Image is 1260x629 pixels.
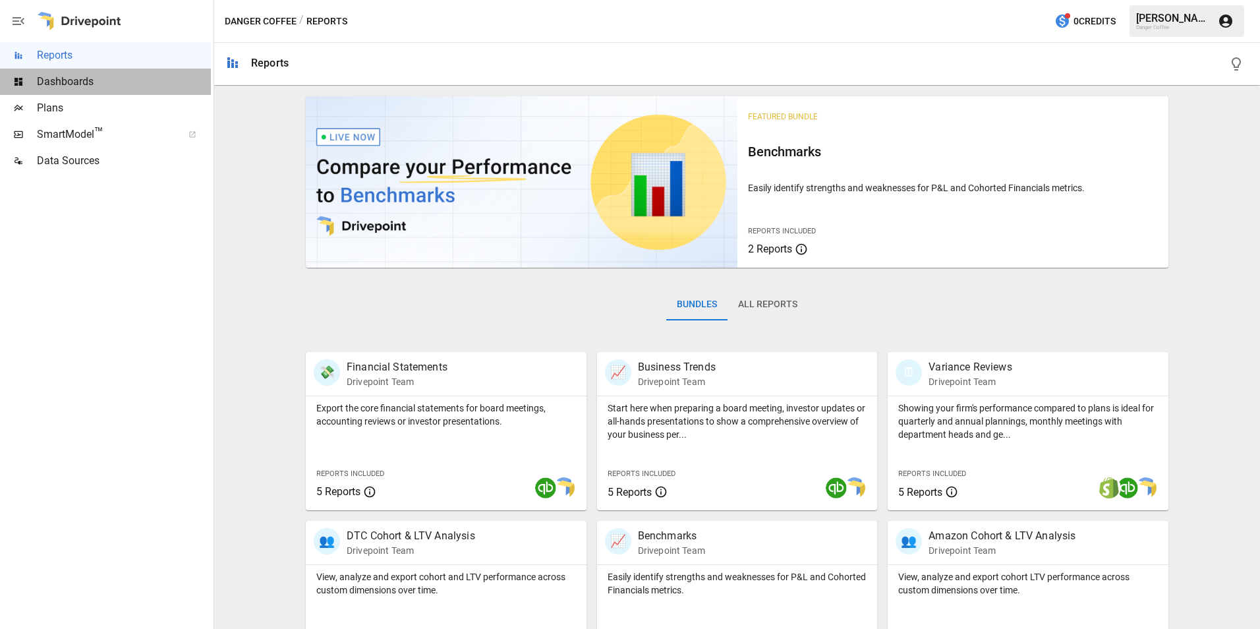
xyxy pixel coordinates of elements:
[1117,477,1138,498] img: quickbooks
[898,402,1158,441] p: Showing your firm's performance compared to plans is ideal for quarterly and annual plannings, mo...
[1135,477,1157,498] img: smart model
[929,544,1075,557] p: Drivepoint Team
[929,528,1075,544] p: Amazon Cohort & LTV Analysis
[898,486,942,498] span: 5 Reports
[608,570,867,597] p: Easily identify strengths and weaknesses for P&L and Cohorted Financials metrics.
[898,570,1158,597] p: View, analyze and export cohort LTV performance across custom dimensions over time.
[554,477,575,498] img: smart model
[347,528,475,544] p: DTC Cohort & LTV Analysis
[347,544,475,557] p: Drivepoint Team
[608,486,652,498] span: 5 Reports
[314,528,340,554] div: 👥
[748,141,1159,162] h6: Benchmarks
[316,469,384,478] span: Reports Included
[37,127,174,142] span: SmartModel
[898,469,966,478] span: Reports Included
[608,469,675,478] span: Reports Included
[347,359,447,375] p: Financial Statements
[748,227,816,235] span: Reports Included
[316,570,576,597] p: View, analyze and export cohort and LTV performance across custom dimensions over time.
[929,359,1012,375] p: Variance Reviews
[316,402,576,428] p: Export the core financial statements for board meetings, accounting reviews or investor presentat...
[316,485,360,498] span: 5 Reports
[728,289,808,320] button: All Reports
[605,528,631,554] div: 📈
[37,74,211,90] span: Dashboards
[896,359,922,386] div: 🗓
[1099,477,1120,498] img: shopify
[37,100,211,116] span: Plans
[1136,24,1210,30] div: Danger Coffee
[638,544,705,557] p: Drivepoint Team
[929,375,1012,388] p: Drivepoint Team
[306,96,737,268] img: video thumbnail
[666,289,728,320] button: Bundles
[748,112,818,121] span: Featured Bundle
[608,402,867,441] p: Start here when preparing a board meeting, investor updates or all-hands presentations to show a ...
[1049,9,1121,34] button: 0Credits
[94,125,103,141] span: ™
[347,375,447,388] p: Drivepoint Team
[748,243,792,255] span: 2 Reports
[638,359,716,375] p: Business Trends
[605,359,631,386] div: 📈
[1074,13,1116,30] span: 0 Credits
[225,13,297,30] button: Danger Coffee
[1136,12,1210,24] div: [PERSON_NAME]
[299,13,304,30] div: /
[638,528,705,544] p: Benchmarks
[748,181,1159,195] p: Easily identify strengths and weaknesses for P&L and Cohorted Financials metrics.
[896,528,922,554] div: 👥
[638,375,716,388] p: Drivepoint Team
[314,359,340,386] div: 💸
[826,477,847,498] img: quickbooks
[37,47,211,63] span: Reports
[37,153,211,169] span: Data Sources
[535,477,556,498] img: quickbooks
[251,57,289,69] div: Reports
[844,477,865,498] img: smart model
